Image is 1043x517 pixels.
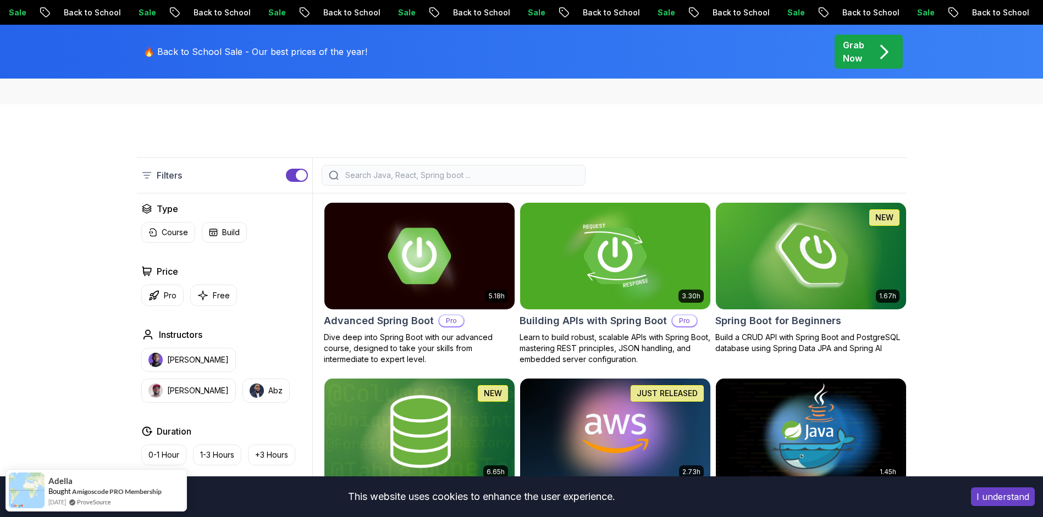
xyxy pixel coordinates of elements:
img: Building APIs with Spring Boot card [520,203,710,309]
p: 1.45h [880,468,896,476]
p: NEW [875,212,893,223]
img: instructor img [250,383,264,398]
p: JUST RELEASED [637,388,698,399]
img: Advanced Spring Boot card [324,203,515,309]
p: Back to School [423,7,498,18]
h2: Duration [157,425,191,438]
p: Grab Now [843,38,864,65]
a: Amigoscode PRO Membership [72,487,162,496]
p: 6.65h [487,468,505,476]
button: Build [202,222,247,243]
button: Pro [141,285,184,306]
h2: Instructors [159,328,202,341]
p: Back to School [294,7,368,18]
p: Dive deep into Spring Boot with our advanced course, designed to take your skills from intermedia... [324,332,515,365]
h2: Spring Boot for Beginners [715,313,841,329]
p: Learn to build robust, scalable APIs with Spring Boot, mastering REST principles, JSON handling, ... [520,332,711,365]
img: AWS for Developers card [520,379,710,485]
p: +3 Hours [255,449,288,460]
p: 5.18h [489,292,505,301]
p: Back to School [34,7,109,18]
p: Sale [368,7,404,18]
a: ProveSource [77,497,111,507]
p: Sale [758,7,793,18]
p: Sale [239,7,274,18]
p: Pro [439,315,463,326]
button: instructor imgAbz [242,379,290,403]
p: Build a CRUD API with Spring Boot and PostgreSQL database using Spring Data JPA and Spring AI [715,332,907,354]
p: 3.30h [682,292,700,301]
h2: Type [157,202,178,215]
p: Back to School [813,7,887,18]
p: Pro [164,290,176,301]
button: 1-3 Hours [193,444,241,465]
p: Sale [498,7,533,18]
a: Spring Boot for Beginners card1.67hNEWSpring Boot for BeginnersBuild a CRUD API with Spring Boot ... [715,202,907,354]
h2: Advanced Spring Boot [324,313,434,329]
p: Back to School [683,7,758,18]
img: instructor img [148,383,163,398]
button: instructor img[PERSON_NAME] [141,348,236,372]
p: Sale [109,7,144,18]
button: Free [190,285,237,306]
a: Building APIs with Spring Boot card3.30hBuilding APIs with Spring BootProLearn to build robust, s... [520,202,711,365]
div: This website uses cookies to enhance the user experience. [8,485,954,509]
img: Spring Data JPA card [324,379,515,485]
p: Sale [628,7,663,18]
button: +3 Hours [248,444,295,465]
p: Abz [268,385,283,396]
span: [DATE] [48,497,66,507]
img: Docker for Java Developers card [716,379,906,485]
p: 1-3 Hours [200,449,234,460]
button: instructor img[PERSON_NAME] [141,379,236,403]
p: NEW [484,388,502,399]
h2: Building APIs with Spring Boot [520,313,667,329]
p: Free [213,290,230,301]
p: 0-1 Hour [148,449,179,460]
p: Course [162,227,188,238]
img: provesource social proof notification image [9,472,45,508]
h2: Price [157,265,178,278]
p: Sale [887,7,923,18]
input: Search Java, React, Spring boot ... [343,170,578,181]
p: Filters [157,169,182,182]
img: Spring Boot for Beginners card [711,200,910,312]
p: 🔥 Back to School Sale - Our best prices of the year! [144,45,367,58]
p: 1.67h [879,292,896,301]
p: Back to School [553,7,628,18]
span: Adella [48,476,73,486]
img: instructor img [148,353,163,367]
p: Back to School [164,7,239,18]
p: [PERSON_NAME] [167,354,229,365]
button: Course [141,222,195,243]
p: 2.73h [682,468,700,476]
span: Bought [48,487,71,496]
button: 0-1 Hour [141,444,186,465]
p: Build [222,227,240,238]
button: Accept cookies [971,487,1035,506]
a: Advanced Spring Boot card5.18hAdvanced Spring BootProDive deep into Spring Boot with our advanced... [324,202,515,365]
p: Back to School [942,7,1017,18]
p: Pro [672,315,697,326]
p: [PERSON_NAME] [167,385,229,396]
